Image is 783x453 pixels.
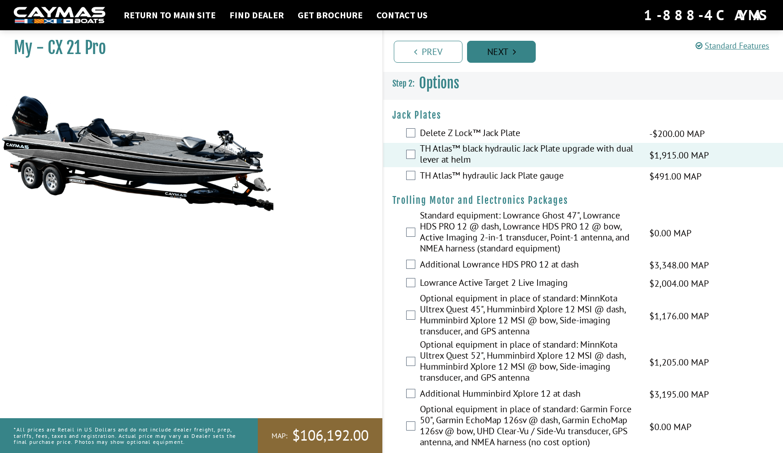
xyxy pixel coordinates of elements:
label: Optional equipment in place of standard: Garmin Force 50", Garmin EchoMap 126sv @ dash, Garmin Ec... [420,404,638,450]
span: $1,176.00 MAP [649,309,709,323]
label: Optional equipment in place of standard: MinnKota Ultrex Quest 52", Humminbird Xplore 12 MSI @ da... [420,339,638,385]
a: Prev [394,41,462,63]
span: $0.00 MAP [649,420,691,434]
h1: My - CX 21 Pro [14,38,359,58]
label: TH Atlas™ black hydraulic Jack Plate upgrade with dual lever at helm [420,143,638,167]
label: Delete Z Lock™ Jack Plate [420,127,638,141]
p: *All prices are Retail in US Dollars and do not include dealer freight, prep, tariffs, fees, taxe... [14,422,237,449]
span: $2,004.00 MAP [649,277,709,290]
span: $0.00 MAP [649,226,691,240]
div: 1-888-4CAYMAS [644,5,769,25]
a: Standard Features [696,40,769,51]
label: Standard equipment: Lowrance Ghost 47", Lowrance HDS PRO 12 @ dash, Lowrance HDS PRO 12 @ bow, Ac... [420,210,638,256]
label: Additional Lowrance HDS PRO 12 at dash [420,259,638,272]
a: Find Dealer [225,9,288,21]
h4: Jack Plates [392,109,774,121]
a: MAP:$106,192.00 [258,418,382,453]
span: $3,195.00 MAP [649,388,709,401]
h3: Options [383,66,783,100]
span: $3,348.00 MAP [649,258,709,272]
label: Additional Humminbird Xplore 12 at dash [420,388,638,401]
span: -$200.00 MAP [649,127,705,141]
a: Next [467,41,536,63]
label: TH Atlas™ hydraulic Jack Plate gauge [420,170,638,183]
label: Optional equipment in place of standard: MinnKota Ultrex Quest 45", Humminbird Xplore 12 MSI @ da... [420,293,638,339]
h4: Trolling Motor and Electronics Packages [392,195,774,206]
ul: Pagination [391,39,783,63]
span: $106,192.00 [292,426,369,445]
a: Get Brochure [293,9,367,21]
span: $491.00 MAP [649,169,701,183]
a: Contact Us [372,9,432,21]
span: MAP: [272,431,288,441]
a: Return to main site [119,9,220,21]
img: white-logo-c9c8dbefe5ff5ceceb0f0178aa75bf4bb51f6bca0971e226c86eb53dfe498488.png [14,7,105,24]
span: $1,915.00 MAP [649,148,709,162]
span: $1,205.00 MAP [649,355,709,369]
label: Lowrance Active Target 2 Live Imaging [420,277,638,290]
